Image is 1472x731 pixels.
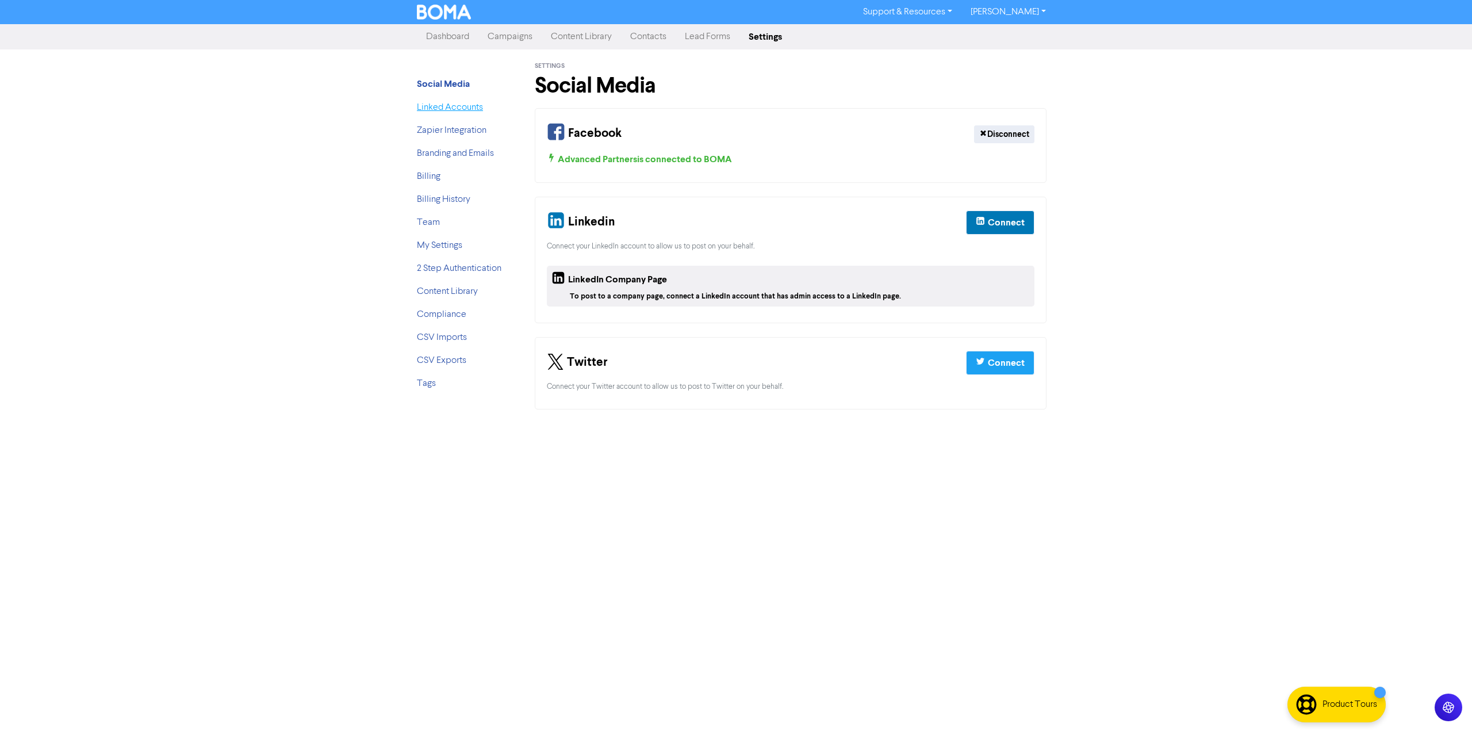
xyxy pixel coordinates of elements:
a: Zapier Integration [417,126,486,135]
div: Connect your LinkedIn account to allow us to post on your behalf. [547,241,1034,252]
a: Campaigns [478,25,542,48]
a: [PERSON_NAME] [961,3,1055,21]
button: Connect [966,211,1034,235]
a: Lead Forms [676,25,739,48]
strong: Social Media [417,78,470,90]
div: Twitter [547,349,608,377]
div: Connect your Twitter account to allow us to post to Twitter on your behalf. [547,381,1034,392]
a: Team [417,218,440,227]
a: CSV Imports [417,333,467,342]
div: LinkedIn Company Page [551,270,667,291]
a: Branding and Emails [417,149,494,158]
a: Linked Accounts [417,103,483,112]
a: Contacts [621,25,676,48]
a: Social Media [417,80,470,89]
div: Linkedin [547,209,615,236]
div: Your Facebook Connection [535,108,1046,183]
button: Connect [966,351,1034,375]
a: Content Library [417,287,478,296]
span: Settings [535,62,565,70]
img: BOMA Logo [417,5,471,20]
a: 2 Step Authentication [417,264,501,273]
h1: Social Media [535,72,1046,99]
div: Your Twitter Connection [535,337,1046,409]
div: Facebook [547,120,622,148]
div: Connect [988,216,1025,229]
a: Compliance [417,310,466,319]
a: My Settings [417,241,462,250]
iframe: Chat Widget [1328,607,1472,731]
div: Advanced Partners is connected to BOMA [547,152,1034,166]
button: Disconnect [974,125,1034,143]
a: Billing History [417,195,470,204]
a: Content Library [542,25,621,48]
a: Settings [739,25,791,48]
a: Dashboard [417,25,478,48]
a: Support & Resources [854,3,961,21]
div: Connect [988,356,1025,370]
a: Billing [417,172,440,181]
div: To post to a company page, connect a LinkedIn account that has admin access to a LinkedIn page. [570,291,1030,302]
a: CSV Exports [417,356,466,365]
a: Tags [417,379,436,388]
div: Your Linkedin and Company Page Connection [535,197,1046,323]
